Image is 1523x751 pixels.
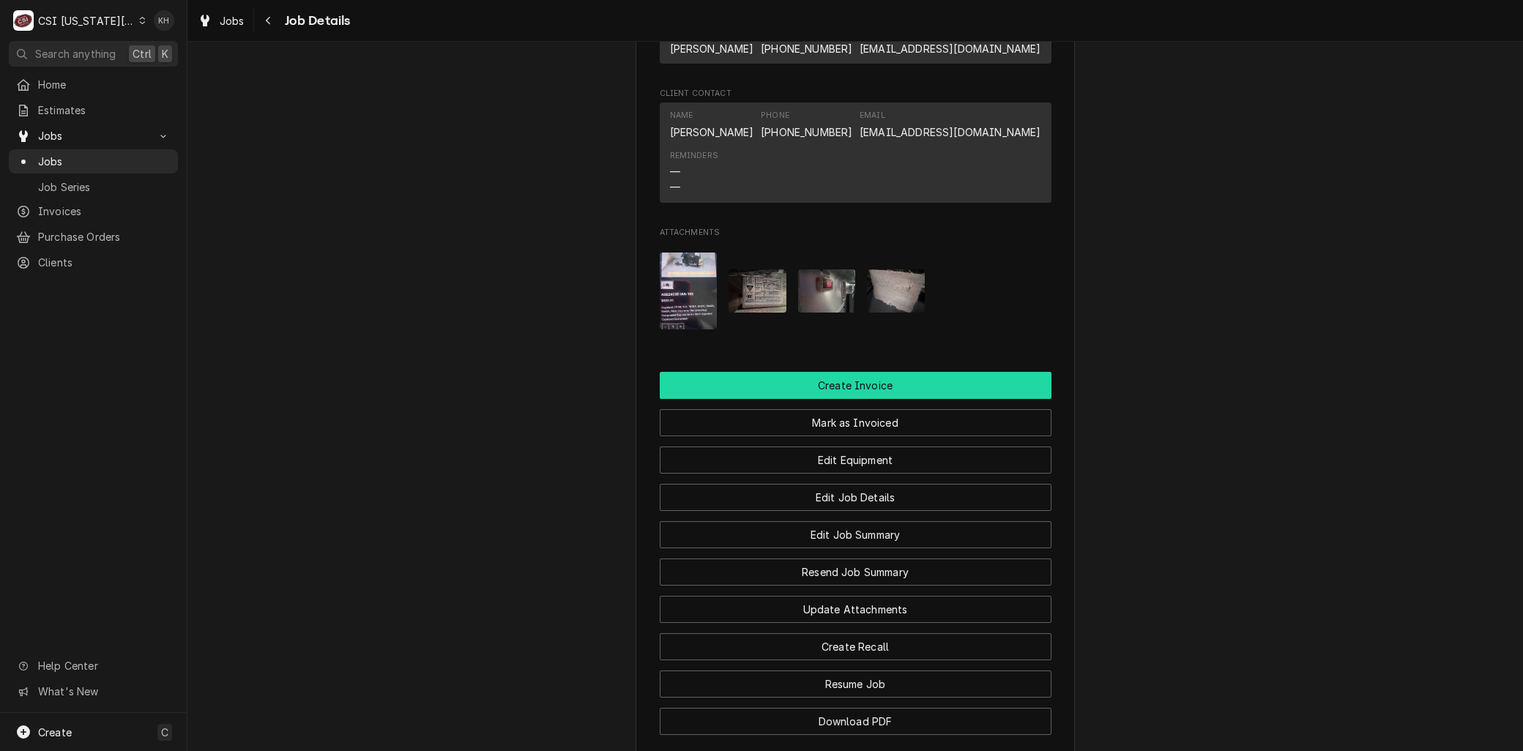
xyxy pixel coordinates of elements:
[761,110,852,139] div: Phone
[133,46,152,61] span: Ctrl
[761,42,852,55] a: [PHONE_NUMBER]
[729,269,786,313] img: JCkQdTrfScWU8oHeTdfj
[9,41,178,67] button: Search anythingCtrlK
[660,484,1051,511] button: Edit Job Details
[35,46,116,61] span: Search anything
[38,77,171,92] span: Home
[660,596,1051,623] button: Update Attachments
[670,110,693,122] div: Name
[9,98,178,122] a: Estimates
[9,199,178,223] a: Invoices
[867,269,925,313] img: Q84OH6TdTgq4HYgusNcb
[9,72,178,97] a: Home
[660,586,1051,623] div: Button Group Row
[670,124,754,140] div: [PERSON_NAME]
[660,623,1051,660] div: Button Group Row
[38,102,171,118] span: Estimates
[660,708,1051,735] button: Download PDF
[38,128,149,143] span: Jobs
[660,660,1051,698] div: Button Group Row
[660,670,1051,698] button: Resume Job
[660,241,1051,341] span: Attachments
[161,725,168,740] span: C
[660,409,1051,436] button: Mark as Invoiced
[660,88,1051,209] div: Client Contact
[9,679,178,703] a: Go to What's New
[9,250,178,274] a: Clients
[9,149,178,173] a: Jobs
[9,225,178,249] a: Purchase Orders
[38,726,72,739] span: Create
[660,88,1051,100] span: Client Contact
[670,41,754,56] div: [PERSON_NAME]
[192,9,250,33] a: Jobs
[13,10,34,31] div: C
[660,19,1051,70] div: Job Reporter List
[280,11,351,31] span: Job Details
[13,10,34,31] div: CSI Kansas City's Avatar
[660,102,1051,209] div: Client Contact List
[660,521,1051,548] button: Edit Job Summary
[162,46,168,61] span: K
[154,10,174,31] div: KH
[660,372,1051,399] div: Button Group Row
[660,227,1051,239] span: Attachments
[38,203,171,219] span: Invoices
[38,255,171,270] span: Clients
[670,150,718,195] div: Reminders
[660,102,1051,203] div: Contact
[660,633,1051,660] button: Create Recall
[38,179,171,195] span: Job Series
[9,175,178,199] a: Job Series
[660,447,1051,474] button: Edit Equipment
[660,399,1051,436] div: Button Group Row
[761,110,789,122] div: Phone
[670,164,680,179] div: —
[257,9,280,32] button: Navigate back
[670,110,754,139] div: Name
[660,253,718,329] img: 1oOS7Z6lTSkn6iYkidBU
[761,126,852,138] a: [PHONE_NUMBER]
[670,150,718,162] div: Reminders
[660,227,1051,341] div: Attachments
[660,372,1051,399] button: Create Invoice
[660,558,1051,586] button: Resend Job Summary
[860,110,885,122] div: Email
[154,10,174,31] div: Kyley Hunnicutt's Avatar
[660,511,1051,548] div: Button Group Row
[860,110,1040,139] div: Email
[660,474,1051,511] div: Button Group Row
[660,548,1051,586] div: Button Group Row
[798,269,856,313] img: TrurSh92QgupT9BBC2XE
[860,42,1040,55] a: [EMAIL_ADDRESS][DOMAIN_NAME]
[220,13,245,29] span: Jobs
[670,179,680,195] div: —
[38,154,171,169] span: Jobs
[38,13,135,29] div: CSI [US_STATE][GEOGRAPHIC_DATA]
[38,684,169,699] span: What's New
[860,126,1040,138] a: [EMAIL_ADDRESS][DOMAIN_NAME]
[38,658,169,673] span: Help Center
[660,698,1051,735] div: Button Group Row
[660,436,1051,474] div: Button Group Row
[660,372,1051,735] div: Button Group
[9,124,178,148] a: Go to Jobs
[9,654,178,678] a: Go to Help Center
[38,229,171,244] span: Purchase Orders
